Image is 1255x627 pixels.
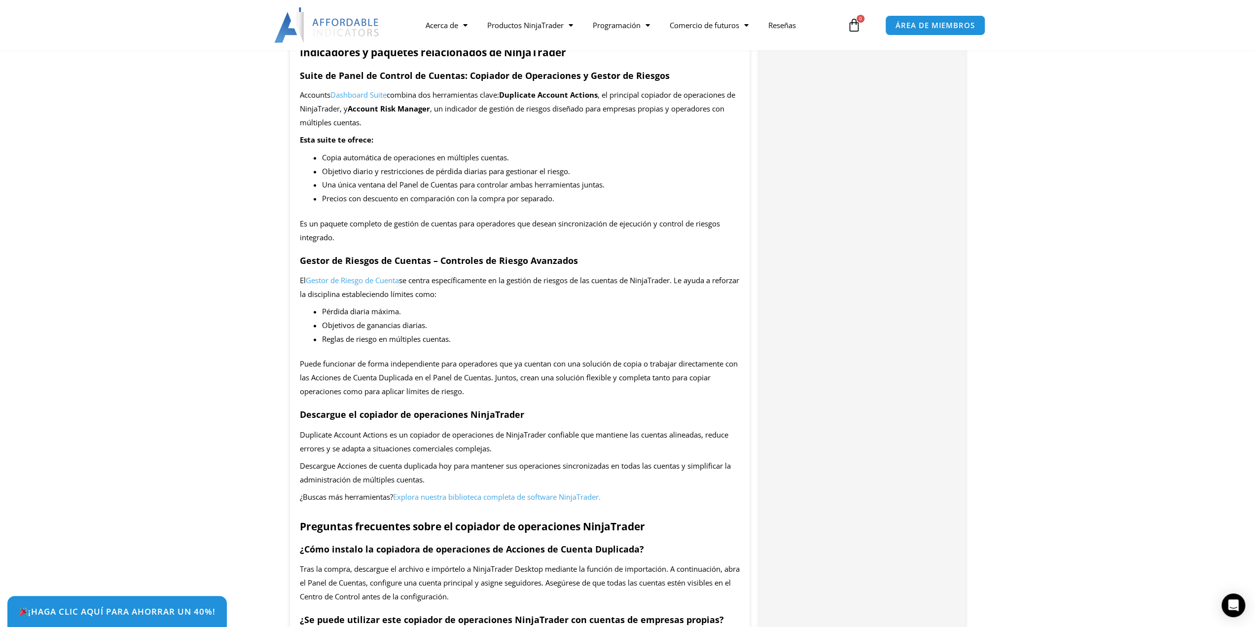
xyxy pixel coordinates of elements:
a: Dashboard Suite [330,90,387,100]
font: Descargue el copiador de operaciones NinjaTrader [300,408,524,420]
font: Pérdida diaria máxima. [322,306,401,316]
font: Copia automática de operaciones en múltiples cuentas. [322,152,509,162]
font: ¿Cómo instalo la copiadora de operaciones de Acciones de Cuenta Duplicada? [300,543,644,554]
a: 🎉¡Haga clic aquí para ahorrar un 40%! [7,596,227,627]
font: Account Risk Manager [348,104,430,113]
a: Reseñas [758,14,805,37]
font: Acerca de [425,20,458,30]
font: Gestor de Riesgos de Cuentas – Controles de Riesgo Avanzados [300,255,578,266]
font: Descargue Acciones de cuenta duplicada hoy para mantener sus operaciones sincronizadas en todas l... [300,460,731,484]
a: Explora nuestra biblioteca completa de software NinjaTrader. [393,491,601,501]
a: 0 [832,11,876,39]
font: Indicadores y paquetes relacionados de NinjaTrader [300,45,566,59]
font: combina dos herramientas clave: [387,90,499,100]
font: Precios con descuento en comparación con la compra por separado. [322,193,554,203]
font: ÁREA DE MIEMBROS [896,20,974,30]
font: Comercio de futuros [669,20,739,30]
font: Duplicate Account Actions [499,90,598,100]
font: 0 [859,15,862,22]
img: LogoAI | Indicadores asequibles – NinjaTrader [274,7,380,43]
a: Gestor de Riesgo de Cuenta [306,275,399,285]
font: ¿Buscas más herramientas? [300,491,393,501]
font: El [300,275,306,285]
font: se centra específicamente en la gestión de riesgos de las cuentas de NinjaTrader. Le ayuda a refo... [300,275,739,299]
a: Comercio de futuros [659,14,758,37]
a: Acerca de [415,14,477,37]
font: Duplicate Account Actions es un copiador de operaciones de NinjaTrader confiable que mantiene las... [300,429,728,453]
nav: Menú [415,14,844,37]
font: Esta suite te ofrece: [300,135,373,145]
font: Una única ventana del Panel de Cuentas para controlar ambas herramientas juntas. [322,180,605,189]
img: 🎉 [19,607,28,616]
font: Accounts [300,90,330,100]
font: Tras la compra, descargue el archivo e impórtelo a NinjaTrader Desktop mediante la función de imp... [300,563,740,601]
font: Reseñas [768,20,795,30]
font: Objetivo diario y restricciones de pérdida diarias para gestionar el riesgo. [322,166,570,176]
a: Productos NinjaTrader [477,14,582,37]
font: Reglas de riesgo en múltiples cuentas. [322,334,451,344]
font: Es un paquete completo de gestión de cuentas para operadores que desean sincronización de ejecuci... [300,219,720,242]
font: ¡Haga clic aquí para ahorrar un 40%! [28,606,215,617]
font: Suite de Panel de Control de Cuentas: Copiador de Operaciones y Gestor de Riesgos [300,70,670,81]
font: Objetivos de ganancias diarias. [322,320,427,330]
font: Programación [592,20,640,30]
div: Abrir Intercom Messenger [1221,593,1245,617]
font: , un indicador de gestión de riesgos diseñado para empresas propias y operadores con múltiples cu... [300,104,724,127]
font: Preguntas frecuentes sobre el copiador de operaciones NinjaTrader [300,519,645,533]
font: Puede funcionar de forma independiente para operadores que ya cuentan con una solución de copia o... [300,359,738,396]
a: ÁREA DE MIEMBROS [885,15,985,36]
font: Productos NinjaTrader [487,20,563,30]
a: Programación [582,14,659,37]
